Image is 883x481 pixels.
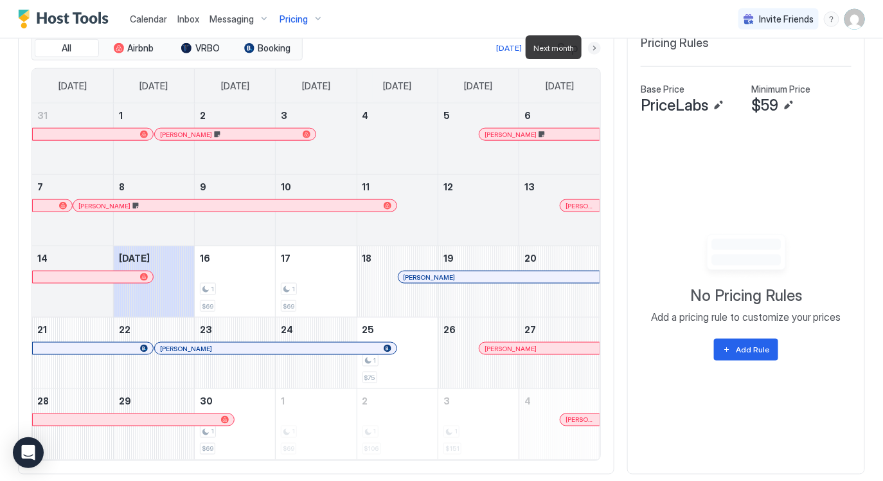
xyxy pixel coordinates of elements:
[281,253,290,264] span: 17
[32,246,113,270] a: September 14, 2025
[438,389,519,460] td: October 3, 2025
[485,345,594,353] div: [PERSON_NAME]
[119,324,130,335] span: 22
[37,253,48,264] span: 14
[759,14,814,25] span: Invite Friends
[844,9,865,30] div: User profile
[35,39,99,57] button: All
[362,110,369,121] span: 4
[438,389,519,413] a: October 3, 2025
[711,98,726,113] button: Edit
[195,175,275,199] a: September 9, 2025
[177,14,199,24] span: Inbox
[443,110,450,121] span: 5
[438,246,519,270] a: September 19, 2025
[130,12,167,26] a: Calendar
[485,345,537,353] span: [PERSON_NAME]
[200,395,213,406] span: 30
[281,324,293,335] span: 24
[519,318,600,341] a: September 27, 2025
[32,104,113,127] a: August 31, 2025
[114,246,194,270] a: September 15, 2025
[276,175,356,199] a: September 10, 2025
[114,104,194,127] a: September 1, 2025
[641,96,708,115] span: PriceLabs
[276,246,356,270] a: September 17, 2025
[519,389,600,413] a: October 4, 2025
[37,324,47,335] span: 21
[211,428,214,436] span: 1
[208,69,262,104] a: Tuesday
[524,110,531,121] span: 6
[113,175,194,246] td: September 8, 2025
[32,175,113,246] td: September 7, 2025
[58,80,87,92] span: [DATE]
[357,246,438,270] a: September 18, 2025
[37,395,49,406] span: 28
[276,318,357,389] td: September 24, 2025
[566,416,594,424] span: [PERSON_NAME]
[302,80,330,92] span: [DATE]
[46,69,100,104] a: Sunday
[362,181,370,192] span: 11
[200,110,206,121] span: 2
[195,42,220,54] span: VRBO
[357,175,438,199] a: September 11, 2025
[195,104,275,127] a: September 2, 2025
[292,285,295,293] span: 1
[519,318,600,389] td: September 27, 2025
[37,110,48,121] span: 31
[443,253,454,264] span: 19
[160,345,391,353] div: [PERSON_NAME]
[32,246,113,318] td: September 14, 2025
[32,389,113,413] a: September 28, 2025
[357,104,438,175] td: September 4, 2025
[276,246,357,318] td: September 17, 2025
[160,131,310,139] div: [PERSON_NAME]
[139,80,168,92] span: [DATE]
[160,131,212,139] span: [PERSON_NAME]
[438,104,519,127] a: September 5, 2025
[546,80,574,92] span: [DATE]
[373,356,377,365] span: 1
[690,286,802,305] span: No Pricing Rules
[357,389,438,460] td: October 2, 2025
[195,389,276,460] td: September 30, 2025
[519,389,600,460] td: October 4, 2025
[404,273,594,282] div: [PERSON_NAME]
[443,181,453,192] span: 12
[519,246,600,318] td: September 20, 2025
[443,395,450,406] span: 3
[78,202,130,210] span: [PERSON_NAME]
[519,175,600,199] a: September 13, 2025
[32,318,113,341] a: September 21, 2025
[519,104,600,175] td: September 6, 2025
[195,246,276,318] td: September 16, 2025
[211,285,214,293] span: 1
[168,39,233,57] button: VRBO
[113,318,194,389] td: September 22, 2025
[119,110,123,121] span: 1
[357,389,438,413] a: October 2, 2025
[119,181,125,192] span: 8
[438,318,519,389] td: September 26, 2025
[641,84,684,95] span: Base Price
[566,202,594,210] div: [PERSON_NAME]
[357,104,438,127] a: September 4, 2025
[524,253,537,264] span: 20
[357,246,438,318] td: September 18, 2025
[289,69,343,104] a: Wednesday
[202,302,213,311] span: $69
[195,246,275,270] a: September 16, 2025
[519,246,600,270] a: September 20, 2025
[443,324,456,335] span: 26
[524,324,536,335] span: 27
[276,104,357,175] td: September 3, 2025
[362,324,375,335] span: 25
[438,104,519,175] td: September 5, 2025
[651,311,841,323] span: Add a pricing rule to customize your prices
[281,395,285,406] span: 1
[195,318,275,341] a: September 23, 2025
[438,318,519,341] a: September 26, 2025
